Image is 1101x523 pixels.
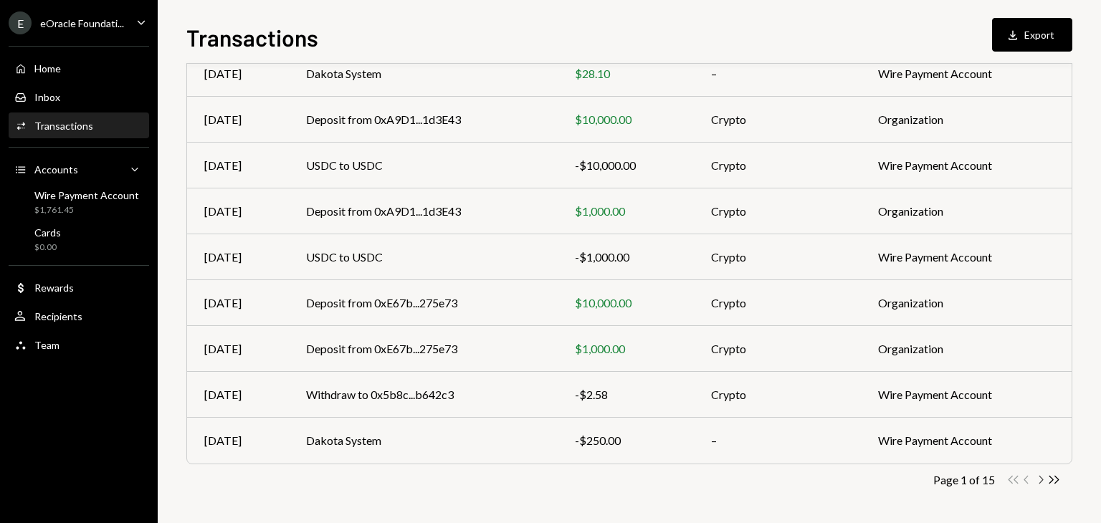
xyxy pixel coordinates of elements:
td: Organization [861,97,1072,143]
td: Wire Payment Account [861,234,1072,280]
div: eOracle Foundati... [40,17,124,29]
td: Wire Payment Account [861,372,1072,418]
a: Transactions [9,112,149,138]
div: Team [34,339,59,351]
a: Cards$0.00 [9,222,149,256]
td: Deposit from 0xE67b...275e73 [289,280,558,326]
a: Wire Payment Account$1,761.45 [9,185,149,219]
div: [DATE] [204,111,272,128]
td: Wire Payment Account [861,51,1072,97]
div: -$1,000.00 [575,249,676,266]
div: [DATE] [204,65,272,82]
td: Deposit from 0xE67b...275e73 [289,326,558,372]
div: [DATE] [204,203,272,220]
div: E [9,11,32,34]
td: Crypto [694,326,861,372]
a: Inbox [9,84,149,110]
div: $1,761.45 [34,204,139,216]
td: Deposit from 0xA9D1...1d3E43 [289,188,558,234]
td: Deposit from 0xA9D1...1d3E43 [289,97,558,143]
td: Organization [861,188,1072,234]
td: Organization [861,326,1072,372]
div: $10,000.00 [575,111,676,128]
td: Wire Payment Account [861,418,1072,464]
td: – [694,418,861,464]
td: Crypto [694,372,861,418]
td: Crypto [694,188,861,234]
td: Crypto [694,280,861,326]
td: Dakota System [289,418,558,464]
div: [DATE] [204,386,272,403]
a: Team [9,332,149,358]
td: Crypto [694,97,861,143]
td: – [694,51,861,97]
div: $0.00 [34,241,61,254]
a: Rewards [9,274,149,300]
div: Home [34,62,61,75]
td: Crypto [694,143,861,188]
div: -$2.58 [575,386,676,403]
div: [DATE] [204,340,272,358]
div: Rewards [34,282,74,294]
div: [DATE] [204,432,272,449]
div: Wire Payment Account [34,189,139,201]
div: Recipients [34,310,82,322]
div: $1,000.00 [575,203,676,220]
div: Cards [34,226,61,239]
td: USDC to USDC [289,143,558,188]
div: [DATE] [204,157,272,174]
h1: Transactions [186,23,318,52]
div: -$250.00 [575,432,676,449]
div: $10,000.00 [575,294,676,312]
a: Recipients [9,303,149,329]
div: Page 1 of 15 [933,473,995,486]
div: Inbox [34,91,60,103]
div: Accounts [34,163,78,176]
div: $28.10 [575,65,676,82]
td: Organization [861,280,1072,326]
td: Withdraw to 0x5b8c...b642c3 [289,372,558,418]
td: Crypto [694,234,861,280]
div: $1,000.00 [575,340,676,358]
div: Transactions [34,120,93,132]
td: USDC to USDC [289,234,558,280]
a: Accounts [9,156,149,182]
td: Dakota System [289,51,558,97]
a: Home [9,55,149,81]
button: Export [992,18,1072,52]
td: Wire Payment Account [861,143,1072,188]
div: [DATE] [204,249,272,266]
div: -$10,000.00 [575,157,676,174]
div: [DATE] [204,294,272,312]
